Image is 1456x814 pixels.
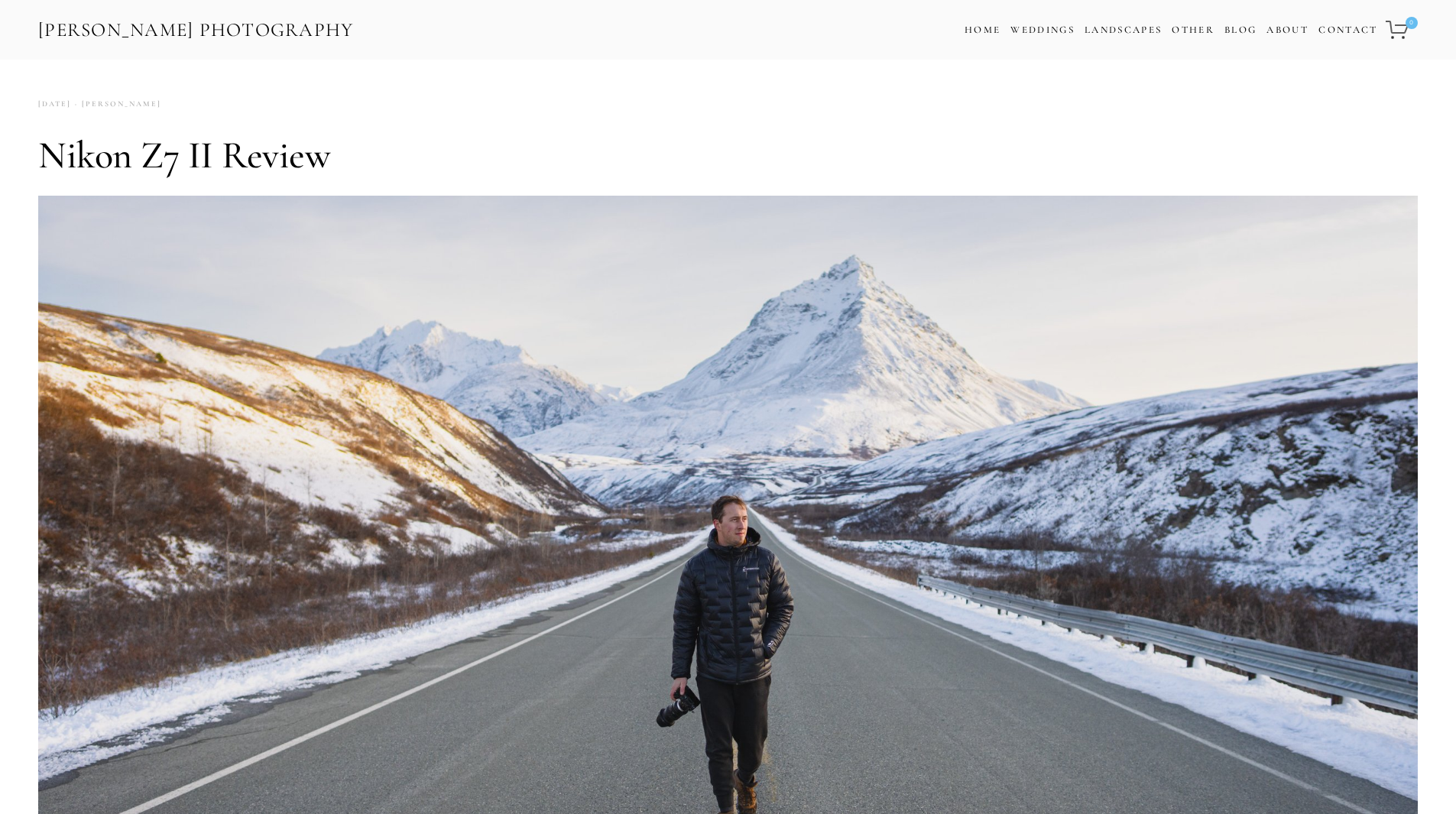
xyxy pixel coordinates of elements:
[38,94,71,115] time: [DATE]
[1172,24,1214,36] a: Other
[1406,17,1418,29] span: 0
[1010,24,1075,36] a: Weddings
[38,132,1418,178] h1: Nikon Z7 II Review
[1318,19,1377,41] a: Contact
[1224,19,1257,41] a: Blog
[1266,19,1308,41] a: About
[71,94,161,115] a: [PERSON_NAME]
[965,19,1000,41] a: Home
[37,13,355,47] a: [PERSON_NAME] Photography
[1383,11,1419,48] a: 0 items in cart
[1085,24,1162,36] a: Landscapes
